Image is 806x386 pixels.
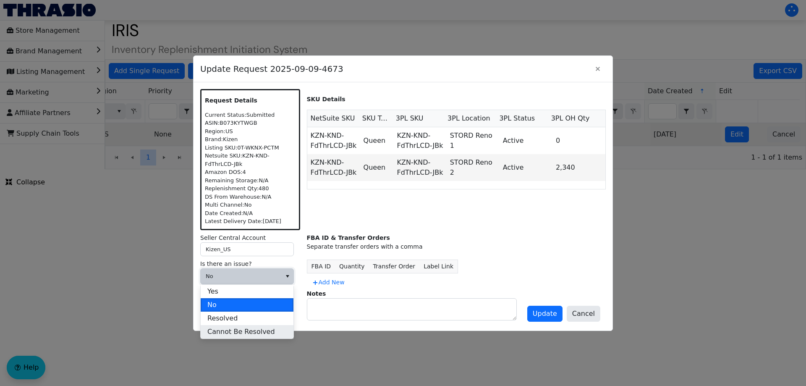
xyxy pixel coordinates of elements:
span: No [206,272,276,281]
td: KZN-KND-FdThrLCD-JBk [394,154,447,181]
td: Active [500,154,552,181]
p: SKU Details [307,95,606,104]
th: Quantity [335,260,369,273]
label: Is there an issue? [200,260,300,268]
div: Amazon DOS: 4 [205,168,296,176]
span: 3PL OH Qty [551,113,590,123]
span: Cannot Be Resolved [207,327,275,337]
td: Queen [360,154,394,181]
button: select [281,269,293,284]
div: Multi Channel: No [205,201,296,209]
div: Latest Delivery Date: [DATE] [205,217,296,226]
div: ASIN: B073KYTWGB [205,119,296,127]
span: Cancel [572,309,595,319]
div: FBA ID & Transfer Orders [307,234,606,242]
span: Update [533,309,557,319]
div: Date Created: N/A [205,209,296,218]
span: Yes [207,286,218,297]
td: KZN-KND-FdThrLCD-JBk [394,127,447,154]
div: Netsuite SKU: KZN-KND-FdThrLCD-JBk [205,152,296,168]
button: Add New [307,276,350,289]
td: STORD Reno 2 [447,154,500,181]
div: Replenishment Qty: 480 [205,184,296,193]
span: 3PL Status [499,113,535,123]
th: Transfer Order [369,260,420,273]
button: Close [590,61,606,77]
p: Request Details [205,96,296,105]
div: Remaining Storage: N/A [205,176,296,185]
td: Active [500,127,552,154]
span: NetSuite SKU [311,113,355,123]
td: 0 [552,127,605,154]
span: 3PL Location [447,113,490,123]
div: Separate transfer orders with a comma [307,242,606,251]
span: SKU Type [362,113,389,123]
div: Listing SKU: 0T-WKNX-PCTM [205,144,296,152]
th: Label Link [419,260,458,273]
span: Add New [312,278,345,287]
label: Seller Central Account [200,234,300,242]
button: Update [527,306,563,322]
span: Resolved [207,313,238,323]
td: KZN-KND-FdThrLCD-JBk [307,154,360,181]
div: Current Status: Submitted [205,111,296,119]
th: FBA ID [307,260,335,273]
td: Queen [360,127,394,154]
span: 3PL SKU [396,113,424,123]
button: Cancel [567,306,600,322]
td: 2,340 [552,154,605,181]
div: Region: US [205,127,296,136]
td: STORD Reno 1 [447,127,500,154]
div: DS From Warehouse: N/A [205,193,296,201]
span: Update Request 2025-09-09-4673 [200,58,590,79]
td: KZN-KND-FdThrLCD-JBk [307,127,360,154]
span: No [207,300,217,310]
div: Brand: Kizen [205,135,296,144]
label: Notes [307,290,326,297]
